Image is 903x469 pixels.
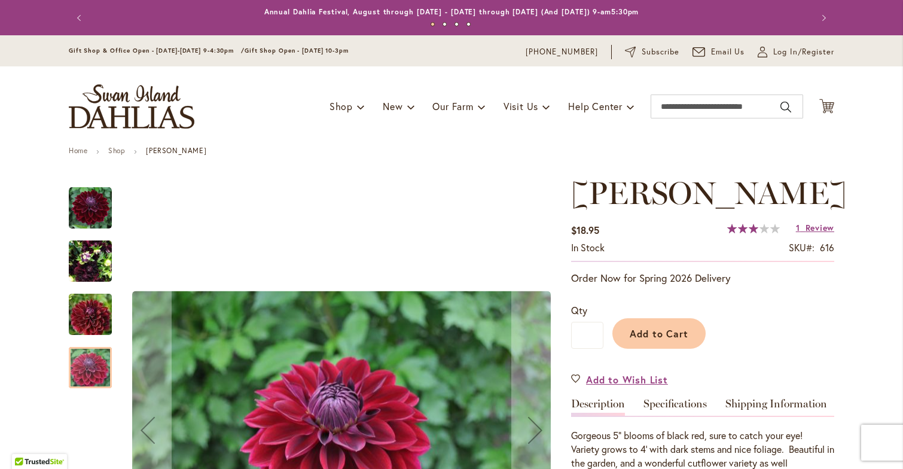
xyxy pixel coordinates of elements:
[245,47,349,54] span: Gift Shop Open - [DATE] 10-3pm
[69,282,124,335] div: Kaisha Lea
[571,241,605,254] span: In stock
[625,46,679,58] a: Subscribe
[796,222,834,233] a: 1 Review
[571,304,587,316] span: Qty
[69,175,124,229] div: Kaisha Lea
[108,146,125,155] a: Shop
[692,46,745,58] a: Email Us
[806,222,834,233] span: Review
[69,47,245,54] span: Gift Shop & Office Open - [DATE]-[DATE] 9-4:30pm /
[571,271,834,285] p: Order Now for Spring 2026 Delivery
[727,224,780,233] div: 60%
[586,373,668,386] span: Add to Wish List
[146,146,206,155] strong: [PERSON_NAME]
[69,146,87,155] a: Home
[69,233,112,290] img: Kaisha Lea
[330,100,353,112] span: Shop
[789,241,814,254] strong: SKU
[571,224,599,236] span: $18.95
[69,6,93,30] button: Previous
[69,335,112,388] div: Kaisha Lea
[431,22,435,26] button: 1 of 4
[9,427,42,460] iframe: Launch Accessibility Center
[796,222,800,233] span: 1
[504,100,538,112] span: Visit Us
[642,46,679,58] span: Subscribe
[568,100,623,112] span: Help Center
[725,398,827,416] a: Shipping Information
[264,7,639,16] a: Annual Dahlia Festival, August through [DATE] - [DATE] through [DATE] (And [DATE]) 9-am5:30pm
[758,46,834,58] a: Log In/Register
[711,46,745,58] span: Email Us
[571,241,605,255] div: Availability
[820,241,834,255] div: 616
[571,373,668,386] a: Add to Wish List
[432,100,473,112] span: Our Farm
[630,327,689,340] span: Add to Cart
[612,318,706,349] button: Add to Cart
[443,22,447,26] button: 2 of 4
[810,6,834,30] button: Next
[643,398,707,416] a: Specifications
[571,174,847,212] span: [PERSON_NAME]
[773,46,834,58] span: Log In/Register
[383,100,402,112] span: New
[571,398,625,416] a: Description
[69,229,124,282] div: Kaisha Lea
[69,187,112,230] img: Kaisha Lea
[526,46,598,58] a: [PHONE_NUMBER]
[69,84,194,129] a: store logo
[47,286,133,343] img: Kaisha Lea
[454,22,459,26] button: 3 of 4
[466,22,471,26] button: 4 of 4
